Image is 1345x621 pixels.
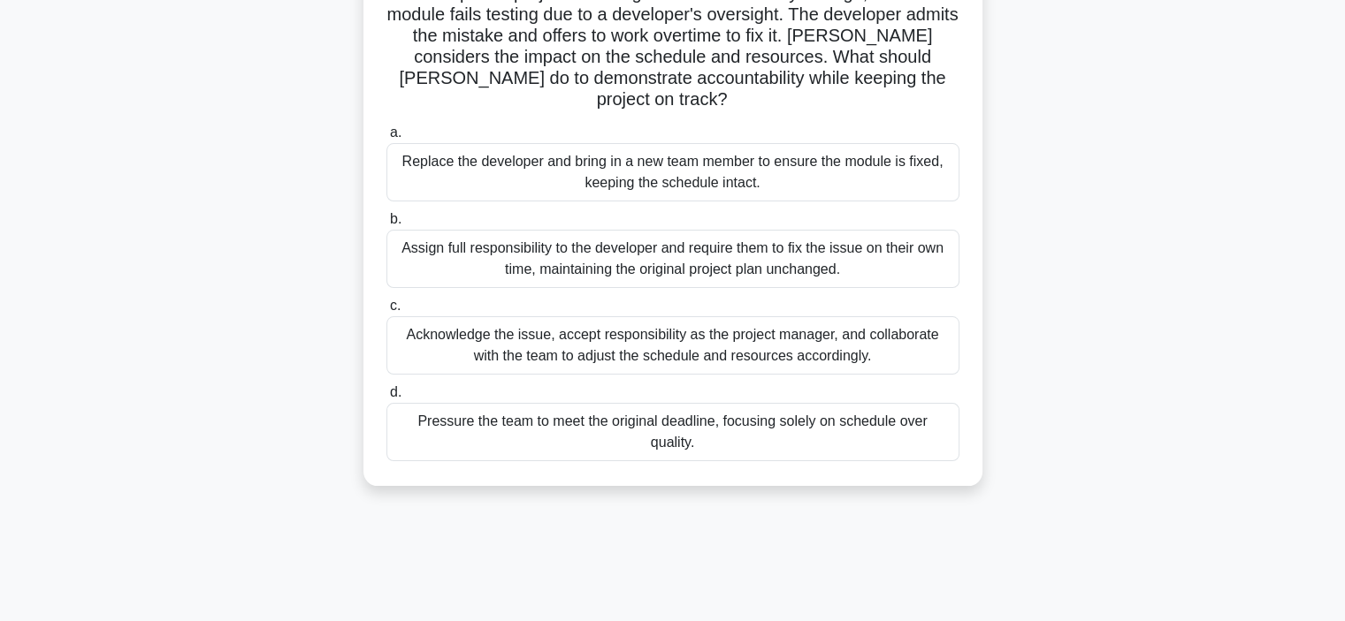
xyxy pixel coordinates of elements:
[386,230,959,288] div: Assign full responsibility to the developer and require them to fix the issue on their own time, ...
[386,403,959,461] div: Pressure the team to meet the original deadline, focusing solely on schedule over quality.
[390,211,401,226] span: b.
[386,316,959,375] div: Acknowledge the issue, accept responsibility as the project manager, and collaborate with the tea...
[390,125,401,140] span: a.
[390,298,401,313] span: c.
[386,143,959,201] div: Replace the developer and bring in a new team member to ensure the module is fixed, keeping the s...
[390,384,401,399] span: d.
